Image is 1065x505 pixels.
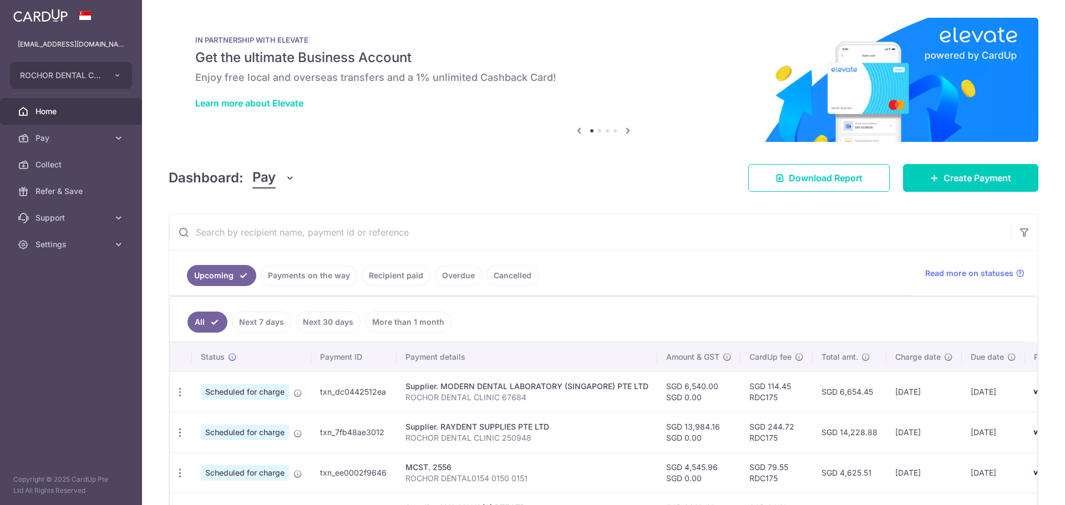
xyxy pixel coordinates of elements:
[187,312,227,333] a: All
[405,432,648,443] p: ROCHOR DENTAL CLINIC 250948
[895,351,941,363] span: Charge date
[311,371,397,412] td: txn_dc0442512ea
[201,351,225,363] span: Status
[903,164,1038,192] a: Create Payment
[1028,385,1051,399] img: Bank Card
[666,351,719,363] span: Amount & GST
[169,215,1011,250] input: Search by recipient name, payment id or reference
[741,371,813,412] td: SGD 114.45 RDC175
[886,412,962,452] td: [DATE]
[435,265,482,286] a: Overdue
[169,18,1038,142] img: Renovation banner
[405,392,648,403] p: ROCHOR DENTAL CLINIC 67684
[195,98,303,109] a: Learn more about Elevate
[886,371,962,412] td: [DATE]
[789,171,863,185] span: Download Report
[405,473,648,484] p: ROCHOR DENTAL0154 0150 0151
[232,312,291,333] a: Next 7 days
[311,412,397,452] td: txn_7fb48ae3012
[35,159,109,170] span: Collect
[405,462,648,473] div: MCST. 2556
[813,371,886,412] td: SGD 6,654.45
[35,106,109,117] span: Home
[748,164,890,192] a: Download Report
[201,465,289,481] span: Scheduled for charge
[886,452,962,493] td: [DATE]
[1028,466,1051,480] img: Bank Card
[13,9,68,22] img: CardUp
[821,351,858,363] span: Total amt.
[362,265,430,286] a: Recipient paid
[962,452,1025,493] td: [DATE]
[813,452,886,493] td: SGD 4,625.51
[10,62,132,89] button: ROCHOR DENTAL CLINIC PTE. LTD.
[296,312,361,333] a: Next 30 days
[405,421,648,432] div: Supplier. RAYDENT SUPPLIES PTE LTD
[195,49,1012,67] h5: Get the ultimate Business Account
[657,412,741,452] td: SGD 13,984.16 SGD 0.00
[925,268,1025,279] a: Read more on statuses
[749,351,792,363] span: CardUp fee
[18,39,124,50] p: [EMAIL_ADDRESS][DOMAIN_NAME]
[311,452,397,493] td: txn_ee0002f9646
[486,265,539,286] a: Cancelled
[195,35,1012,44] p: IN PARTNERSHIP WITH ELEVATE
[187,265,256,286] a: Upcoming
[813,412,886,452] td: SGD 14,228.88
[962,412,1025,452] td: [DATE]
[741,452,813,493] td: SGD 79.55 RDC175
[35,239,109,250] span: Settings
[405,381,648,392] div: Supplier. MODERN DENTAL LABORATORY (SINGAPORE) PTE LTD
[971,351,1004,363] span: Due date
[944,171,1011,185] span: Create Payment
[35,132,109,144] span: Pay
[261,265,357,286] a: Payments on the way
[365,312,452,333] a: More than 1 month
[201,384,289,400] span: Scheduled for charge
[35,186,109,197] span: Refer & Save
[741,412,813,452] td: SGD 244.72 RDC175
[962,371,1025,412] td: [DATE]
[169,168,244,188] h4: Dashboard:
[397,343,657,371] th: Payment details
[657,371,741,412] td: SGD 6,540.00 SGD 0.00
[20,70,102,81] span: ROCHOR DENTAL CLINIC PTE. LTD.
[925,268,1013,279] span: Read more on statuses
[35,212,109,223] span: Support
[311,343,397,371] th: Payment ID
[252,167,276,188] span: Pay
[195,71,1012,84] h6: Enjoy free local and overseas transfers and a 1% unlimited Cashback Card!
[201,425,289,440] span: Scheduled for charge
[1028,426,1051,439] img: Bank Card
[252,167,295,188] button: Pay
[657,452,741,493] td: SGD 4,545.96 SGD 0.00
